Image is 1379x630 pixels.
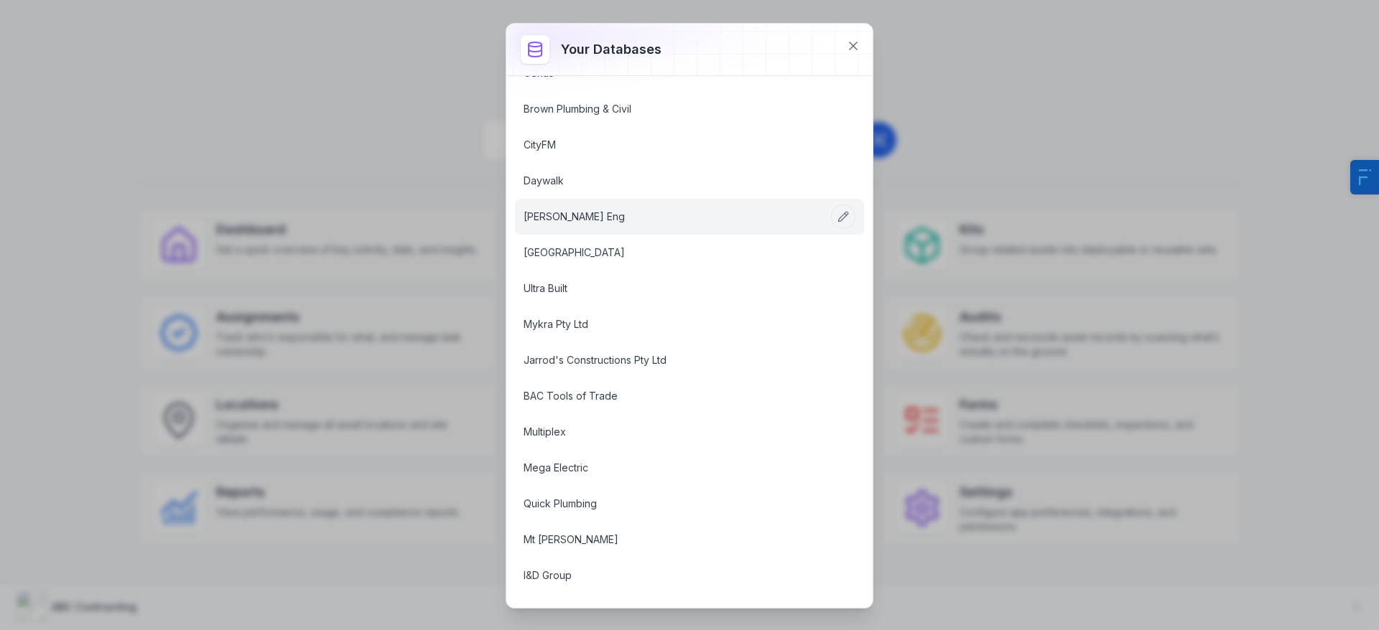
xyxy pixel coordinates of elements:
[524,497,821,511] a: Quick Plumbing
[524,66,821,80] a: Genus
[524,461,821,475] a: Mega Electric
[524,317,821,332] a: Mykra Pty Ltd
[524,174,821,188] a: Daywalk
[524,389,821,403] a: BAC Tools of Trade
[524,353,821,367] a: Jarrod's Constructions Pty Ltd
[524,138,821,152] a: CityFM
[524,281,821,296] a: Ultra Built
[524,210,821,224] a: [PERSON_NAME] Eng
[524,425,821,439] a: Multiplex
[561,39,661,60] h3: Your databases
[524,102,821,116] a: Brown Plumbing & Civil
[524,532,821,547] a: Mt [PERSON_NAME]
[524,245,821,260] a: [GEOGRAPHIC_DATA]
[524,568,821,583] a: I&D Group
